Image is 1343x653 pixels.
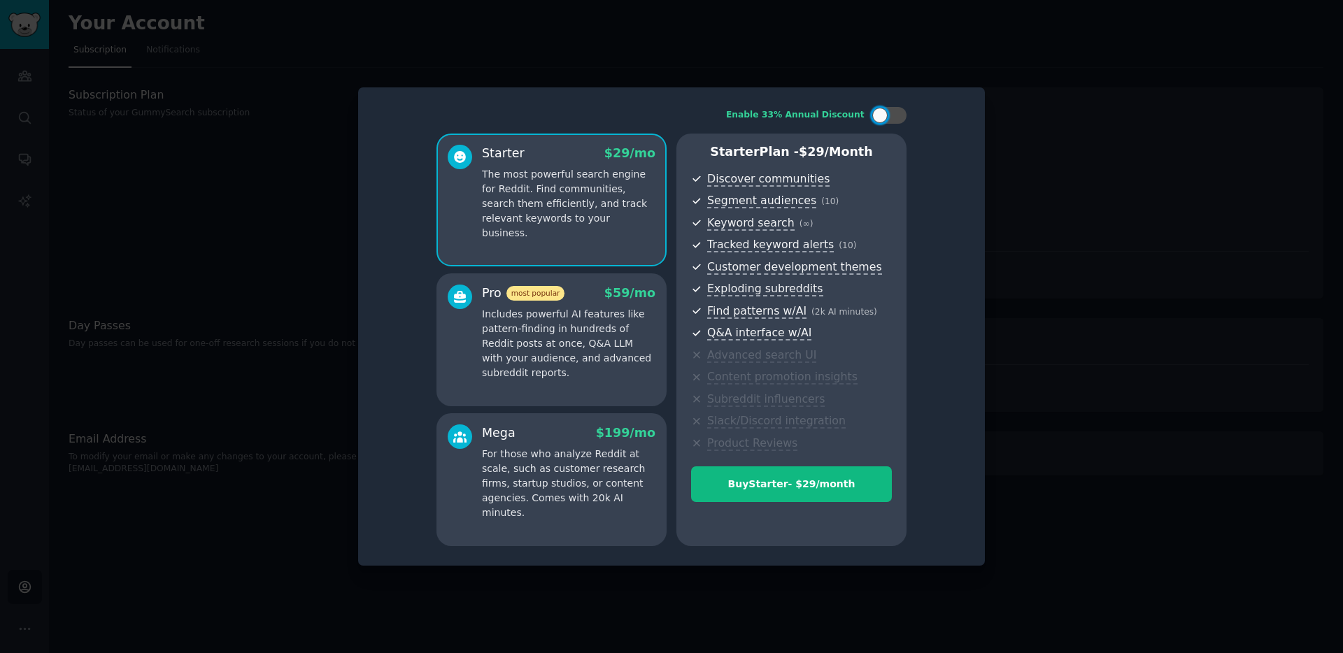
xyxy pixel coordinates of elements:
[604,286,655,300] span: $ 59 /mo
[707,260,882,275] span: Customer development themes
[707,348,816,363] span: Advanced search UI
[482,447,655,520] p: For those who analyze Reddit at scale, such as customer research firms, startup studios, or conte...
[482,285,564,302] div: Pro
[482,145,525,162] div: Starter
[707,392,825,407] span: Subreddit influencers
[707,282,823,296] span: Exploding subreddits
[482,307,655,380] p: Includes powerful AI features like pattern-finding in hundreds of Reddit posts at once, Q&A LLM w...
[707,216,795,231] span: Keyword search
[707,436,797,451] span: Product Reviews
[707,414,846,429] span: Slack/Discord integration
[482,424,516,442] div: Mega
[821,196,839,206] span: ( 10 )
[707,194,816,208] span: Segment audiences
[482,167,655,241] p: The most powerful search engine for Reddit. Find communities, search them efficiently, and track ...
[800,219,813,229] span: ( ∞ )
[707,326,811,340] span: Q&A interface w/AI
[707,370,858,385] span: Content promotion insights
[604,146,655,160] span: $ 29 /mo
[707,304,806,319] span: Find patterns w/AI
[799,145,873,159] span: $ 29 /month
[691,143,892,161] p: Starter Plan -
[839,241,856,250] span: ( 10 )
[707,172,830,187] span: Discover communities
[506,286,565,301] span: most popular
[811,307,877,317] span: ( 2k AI minutes )
[692,477,891,491] div: Buy Starter - $ 29 /month
[691,466,892,502] button: BuyStarter- $29/month
[726,109,865,122] div: Enable 33% Annual Discount
[707,238,834,252] span: Tracked keyword alerts
[596,426,655,440] span: $ 199 /mo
